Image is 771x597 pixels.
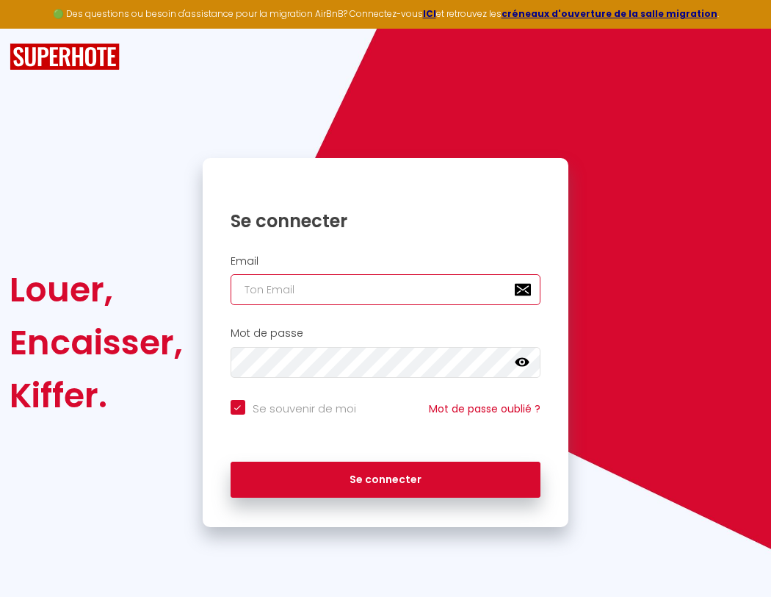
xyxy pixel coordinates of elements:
[502,7,717,20] a: créneaux d'ouverture de la salle migration
[12,6,56,50] button: Ouvrir le widget de chat LiveChat
[429,401,540,416] a: Mot de passe oublié ?
[423,7,436,20] a: ICI
[231,255,541,268] h2: Email
[231,274,541,305] input: Ton Email
[10,263,183,316] div: Louer,
[231,210,541,232] h1: Se connecter
[231,327,541,340] h2: Mot de passe
[10,316,183,369] div: Encaisser,
[10,43,120,71] img: SuperHote logo
[10,369,183,422] div: Kiffer.
[231,462,541,498] button: Se connecter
